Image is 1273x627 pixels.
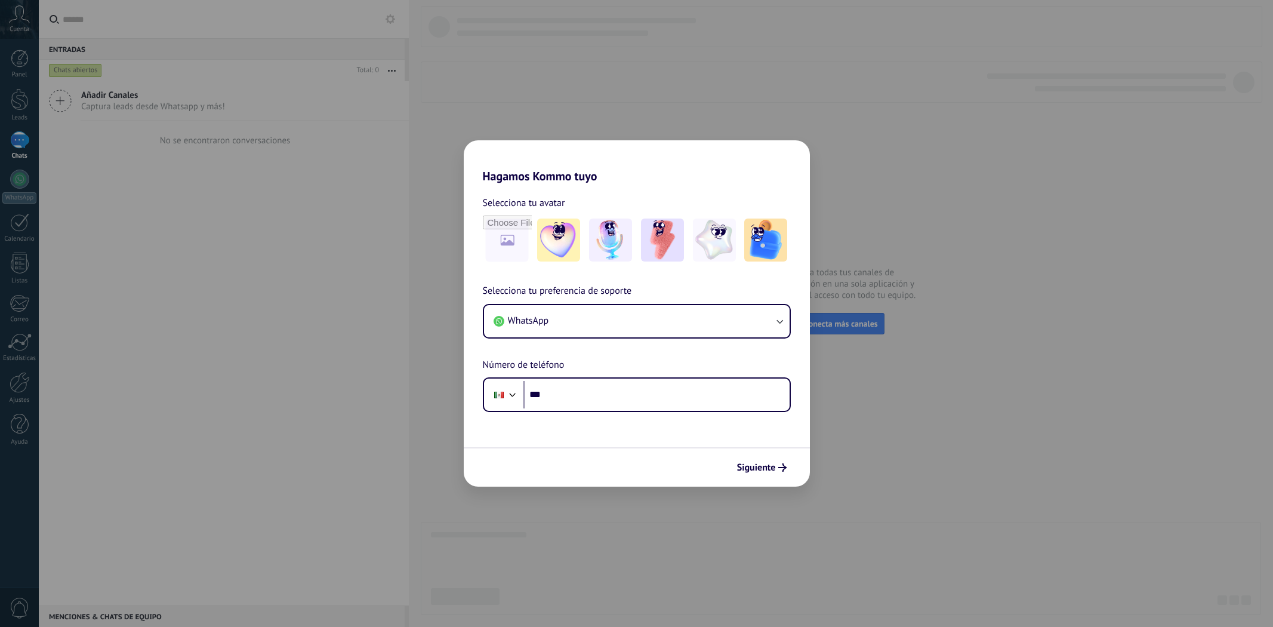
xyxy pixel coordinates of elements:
span: Siguiente [737,463,776,472]
img: -5.jpeg [744,219,787,262]
button: Siguiente [732,457,792,478]
img: -1.jpeg [537,219,580,262]
img: -2.jpeg [589,219,632,262]
h2: Hagamos Kommo tuyo [464,140,810,183]
img: -4.jpeg [693,219,736,262]
span: WhatsApp [508,315,549,327]
div: Mexico: + 52 [488,382,510,407]
button: WhatsApp [484,305,790,337]
img: -3.jpeg [641,219,684,262]
span: Número de teléfono [483,358,565,373]
span: Selecciona tu avatar [483,195,565,211]
span: Selecciona tu preferencia de soporte [483,284,632,299]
